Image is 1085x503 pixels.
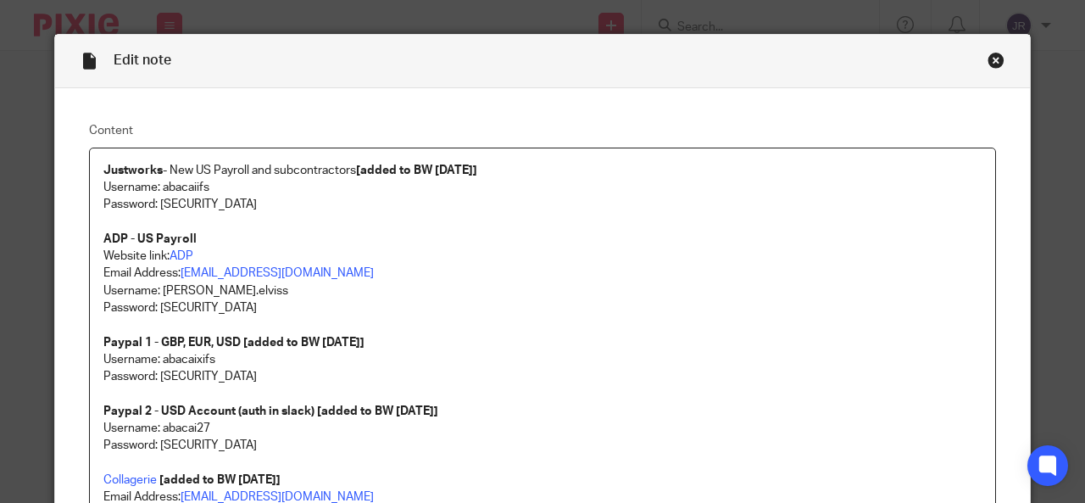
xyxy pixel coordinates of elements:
p: Username: abacaixifs [103,351,982,368]
p: Password: [SECURITY_DATA] [103,437,982,454]
p: Website link: [103,248,982,265]
strong: Paypal 1 - GBP, EUR, USD [added to BW [DATE]] [103,337,364,349]
p: Password: [SECURITY_DATA] [103,196,982,213]
p: - New US Payroll and subcontractors [103,162,982,179]
strong: [added to BW [DATE]] [159,474,281,486]
a: Collagerie [103,474,157,486]
a: ADP [170,250,193,262]
p: Password: [SECURITY_DATA] [103,368,982,385]
div: Close this dialog window [988,52,1004,69]
p: Password: [SECURITY_DATA] [103,299,982,316]
a: [EMAIL_ADDRESS][DOMAIN_NAME] [181,267,374,279]
strong: Paypal 2 - USD Account (auth in slack) [added to BW [DATE]] [103,405,438,417]
p: Email Address: [103,265,982,282]
span: Edit note [114,53,171,67]
p: Username: [PERSON_NAME].elviss [103,282,982,299]
strong: ADP - US Payroll [103,233,197,245]
label: Content [89,122,996,139]
p: Username: abacaiifs [103,179,982,196]
a: [EMAIL_ADDRESS][DOMAIN_NAME] [181,491,374,503]
p: Username: abacai27 [103,420,982,437]
strong: Justworks [103,165,163,176]
strong: [added to BW [DATE]] [356,165,477,176]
